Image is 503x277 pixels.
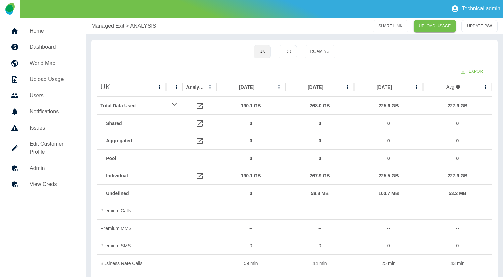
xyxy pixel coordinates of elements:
[30,27,75,35] h5: Home
[426,150,489,167] div: 0
[5,104,81,120] a: Notifications
[5,88,81,104] a: Users
[30,59,75,67] h5: World Map
[289,167,351,184] div: 267.9 GB
[354,254,423,272] div: 25 min
[462,6,500,12] p: Technical admin
[414,20,456,32] a: UPLOAD USAGE
[97,202,166,219] div: Premium Calls
[426,115,489,132] div: 0
[216,202,285,219] div: --
[456,84,460,89] svg: 3 months avg
[220,185,282,202] div: 0
[426,97,489,114] div: 227.9 GB
[289,132,351,149] div: 0
[5,120,81,136] a: Issues
[30,75,75,83] h5: Upload Usage
[106,150,163,167] div: Pool
[155,82,164,92] button: UK column menu
[412,82,421,92] button: Jun 2025 column menu
[30,180,75,188] h5: View Creds
[446,83,460,90] div: Avg.
[289,115,351,132] div: 0
[220,167,282,184] div: 190.1 GB
[5,39,81,55] a: Dashboard
[423,219,492,237] div: --
[358,150,420,167] div: 0
[423,202,492,219] div: --
[455,65,491,78] button: Export
[358,115,420,132] div: 0
[239,84,254,90] div: [DATE]
[30,164,75,172] h5: Admin
[274,82,284,92] button: Aug 2025 column menu
[30,43,75,51] h5: Dashboard
[481,82,490,92] button: avg column menu
[5,71,81,88] a: Upload Usage
[285,202,354,219] div: --
[254,45,271,58] button: UK
[100,97,163,114] div: Total Data Used
[448,2,503,15] button: Technical admin
[285,219,354,237] div: --
[5,176,81,193] a: View Creds
[358,185,420,202] div: 100.7 MB
[186,84,205,90] div: Analysis
[354,219,423,237] div: --
[343,82,352,92] button: Jul 2025 column menu
[130,22,156,30] a: ANALYSIS
[354,202,423,219] div: --
[461,20,498,32] button: UPDATE P/W
[106,132,163,149] div: Aggregated
[30,92,75,100] h5: Users
[308,84,323,90] div: [DATE]
[220,150,282,167] div: 0
[106,185,163,202] div: Undefined
[426,132,489,149] div: 0
[216,237,285,254] div: 0
[106,115,163,132] div: Shared
[216,219,285,237] div: --
[5,136,81,160] a: Edit Customer Profile
[30,140,75,156] h5: Edit Customer Profile
[423,237,492,254] div: 0
[279,45,297,58] button: IDD
[205,82,215,92] button: Analysis column menu
[5,3,14,15] img: Logo
[358,97,420,114] div: 225.6 GB
[373,20,408,32] button: SHARE LINK
[285,254,354,272] div: 44 min
[126,22,129,30] p: >
[220,97,282,114] div: 190.1 GB
[106,167,163,184] div: Individual
[5,55,81,71] a: World Map
[305,45,335,58] button: Roaming
[216,254,285,272] div: 59 min
[97,237,166,254] div: Premium SMS
[285,237,354,254] div: 0
[97,219,166,237] div: Premium MMS
[289,185,351,202] div: 58.8 MB
[358,132,420,149] div: 0
[5,23,81,39] a: Home
[172,82,181,92] button: column menu
[220,132,282,149] div: 0
[91,22,124,30] a: Managed Exit
[5,160,81,176] a: Admin
[100,82,110,92] h4: UK
[377,84,392,90] div: [DATE]
[426,185,489,202] div: 53.2 MB
[97,254,166,272] div: Business Rate Calls
[30,108,75,116] h5: Notifications
[354,237,423,254] div: 0
[220,115,282,132] div: 0
[358,167,420,184] div: 225.5 GB
[289,97,351,114] div: 268.0 GB
[289,150,351,167] div: 0
[426,167,489,184] div: 227.9 GB
[423,254,492,272] div: 43 min
[30,124,75,132] h5: Issues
